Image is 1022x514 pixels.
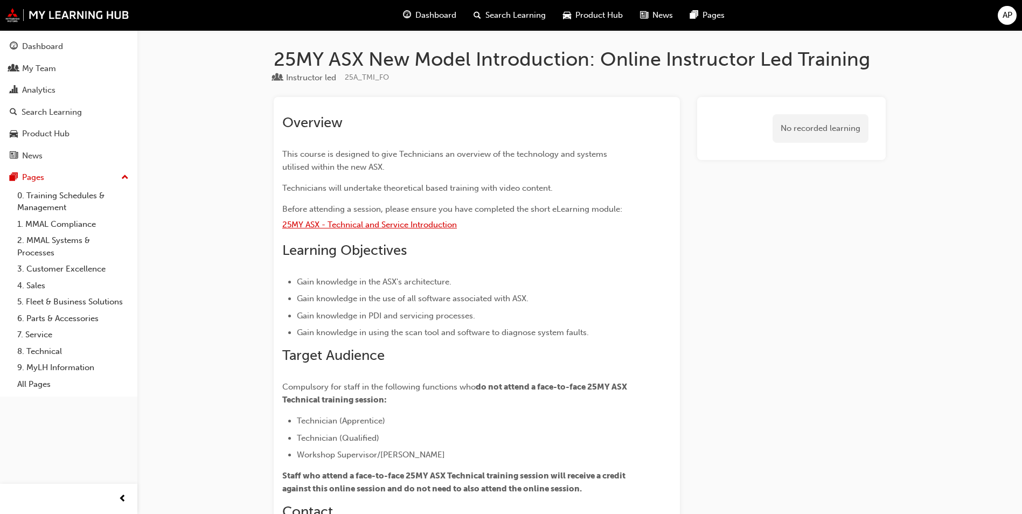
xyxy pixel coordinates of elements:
span: car-icon [563,9,571,22]
span: guage-icon [403,9,411,22]
span: Dashboard [415,9,456,22]
a: guage-iconDashboard [394,4,465,26]
span: News [652,9,673,22]
div: Pages [22,171,44,184]
span: pages-icon [10,173,18,183]
a: 6. Parts & Accessories [13,310,133,327]
span: Technician (Apprentice) [297,416,385,426]
span: chart-icon [10,86,18,95]
a: My Team [4,59,133,79]
a: news-iconNews [631,4,682,26]
span: car-icon [10,129,18,139]
a: Search Learning [4,102,133,122]
a: 25MY ASX - Technical and Service Introduction [282,220,457,230]
span: Gain knowledge in the use of all software associated with ASX. [297,294,529,303]
span: Pages [703,9,725,22]
span: Learning Objectives [282,242,407,259]
a: 1. MMAL Compliance [13,216,133,233]
span: Technician (Qualified) [297,433,379,443]
div: Type [274,71,336,85]
span: Overview [282,114,343,131]
a: Dashboard [4,37,133,57]
span: AP [1003,9,1012,22]
div: News [22,150,43,162]
span: news-icon [10,151,18,161]
span: Gain knowledge in PDI and servicing processes. [297,311,475,321]
a: 3. Customer Excellence [13,261,133,277]
a: car-iconProduct Hub [554,4,631,26]
a: 7. Service [13,327,133,343]
span: Gain knowledge in using the scan tool and software to diagnose system faults. [297,328,589,337]
a: search-iconSearch Learning [465,4,554,26]
span: Target Audience [282,347,385,364]
a: 2. MMAL Systems & Processes [13,232,133,261]
span: news-icon [640,9,648,22]
span: Before attending a session, please ensure you have completed the short eLearning module: [282,204,622,214]
a: 4. Sales [13,277,133,294]
span: prev-icon [119,492,127,506]
button: Pages [4,168,133,187]
span: Search Learning [485,9,546,22]
div: Instructor led [286,72,336,84]
div: Analytics [22,84,55,96]
span: Staff who attend a face-to-face 25MY ASX Technical training session will receive a credit against... [282,471,627,494]
button: DashboardMy TeamAnalyticsSearch LearningProduct HubNews [4,34,133,168]
span: Learning resource code [345,73,389,82]
span: Workshop Supervisor/[PERSON_NAME] [297,450,445,460]
span: Technicians will undertake theoretical based training with video content. [282,183,553,193]
a: 8. Technical [13,343,133,360]
a: pages-iconPages [682,4,733,26]
a: Product Hub [4,124,133,144]
a: News [4,146,133,166]
div: Search Learning [22,106,82,119]
a: All Pages [13,376,133,393]
span: Gain knowledge in the ASX's architecture. [297,277,451,287]
span: pages-icon [690,9,698,22]
div: Product Hub [22,128,69,140]
a: Analytics [4,80,133,100]
a: 9. MyLH Information [13,359,133,376]
span: search-icon [474,9,481,22]
span: people-icon [10,64,18,74]
div: Dashboard [22,40,63,53]
span: guage-icon [10,42,18,52]
span: This course is designed to give Technicians an overview of the technology and systems utilised wi... [282,149,609,172]
a: 0. Training Schedules & Management [13,187,133,216]
span: Compulsory for staff in the following functions who [282,382,476,392]
a: 5. Fleet & Business Solutions [13,294,133,310]
span: search-icon [10,108,17,117]
div: My Team [22,62,56,75]
span: Product Hub [575,9,623,22]
img: mmal [5,8,129,22]
button: AP [998,6,1017,25]
h1: 25MY ASX New Model Introduction: Online Instructor Led Training [274,47,886,71]
div: No recorded learning [773,114,868,143]
span: learningResourceType_INSTRUCTOR_LED-icon [274,73,282,83]
span: up-icon [121,171,129,185]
